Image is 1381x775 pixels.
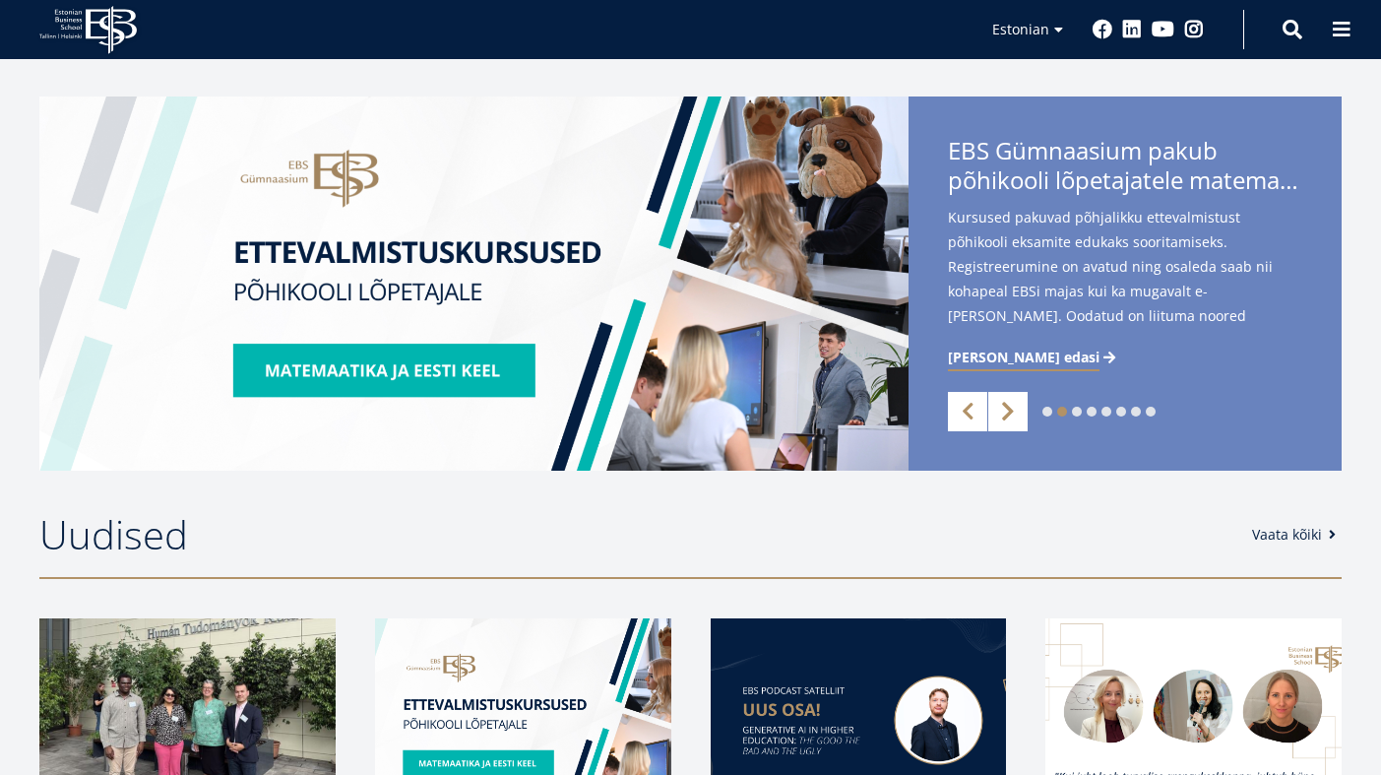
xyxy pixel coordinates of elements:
a: 3 [1072,407,1082,417]
a: Previous [948,392,987,431]
a: [PERSON_NAME] edasi [948,348,1119,367]
a: 8 [1146,407,1156,417]
a: 1 [1042,407,1052,417]
a: Facebook [1093,20,1112,39]
span: Kursused pakuvad põhjalikku ettevalmistust põhikooli eksamite edukaks sooritamiseks. Registreerum... [948,205,1302,359]
a: 5 [1101,407,1111,417]
a: 4 [1087,407,1097,417]
a: Instagram [1184,20,1204,39]
a: 2 [1057,407,1067,417]
h2: Uudised [39,510,1232,559]
span: [PERSON_NAME] edasi [948,348,1099,367]
a: 6 [1116,407,1126,417]
a: Youtube [1152,20,1174,39]
a: Linkedin [1122,20,1142,39]
a: 7 [1131,407,1141,417]
a: Vaata kõiki [1252,525,1342,545]
span: põhikooli lõpetajatele matemaatika- ja eesti keele kursuseid [948,165,1302,195]
img: EBS Gümnaasiumi ettevalmistuskursused [39,97,909,471]
span: EBS Gümnaasium pakub [948,136,1302,201]
a: Next [988,392,1028,431]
